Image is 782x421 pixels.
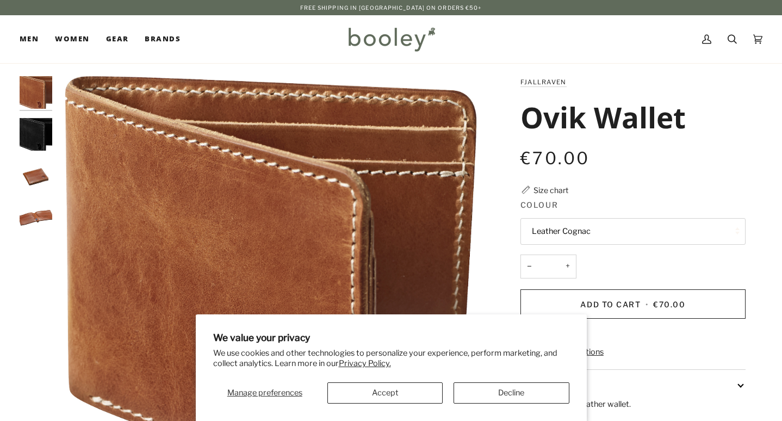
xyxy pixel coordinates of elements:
span: • [643,300,651,309]
h2: We value your privacy [213,332,569,343]
img: Fjallraven Ovik Wallet Black - Booley Galway [20,118,52,151]
h1: Ovik Wallet [520,99,686,135]
span: Colour [520,199,558,210]
span: €70.00 [520,148,589,169]
button: Leather Cognac [520,218,746,245]
button: Description [520,370,746,399]
button: Accept [327,382,443,404]
img: Booley [344,23,439,55]
span: €70.00 [653,300,685,309]
span: Gear [106,34,129,45]
img: Fjallraven Ovik Wallet Leather Cognac - Booley Galway [20,76,52,109]
div: Size chart [533,184,568,196]
a: Gear [98,15,137,63]
a: Brands [136,15,189,63]
a: Men [20,15,47,63]
input: Quantity [520,255,576,279]
p: A simple, classic leather wallet. [520,399,746,411]
span: Men [20,34,39,45]
a: Women [47,15,97,63]
span: Brands [145,34,181,45]
p: We use cookies and other technologies to personalize your experience, perform marketing, and coll... [213,348,569,369]
a: More payment options [520,346,746,358]
button: + [559,255,576,279]
p: Free Shipping in [GEOGRAPHIC_DATA] on Orders €50+ [300,3,482,12]
button: Decline [454,382,569,404]
span: Add to Cart [580,300,641,309]
span: Manage preferences [227,388,302,398]
img: Fjallraven Ovik Wallet - Booley Galway [20,201,52,234]
img: Fjallraven Ovik Wallet - Booley Galway [20,159,52,192]
span: Women [55,34,89,45]
a: Fjallraven [520,78,567,86]
a: Privacy Policy. [339,358,391,368]
button: − [520,255,538,279]
button: Add to Cart • €70.00 [520,289,746,319]
button: Manage preferences [213,382,317,404]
